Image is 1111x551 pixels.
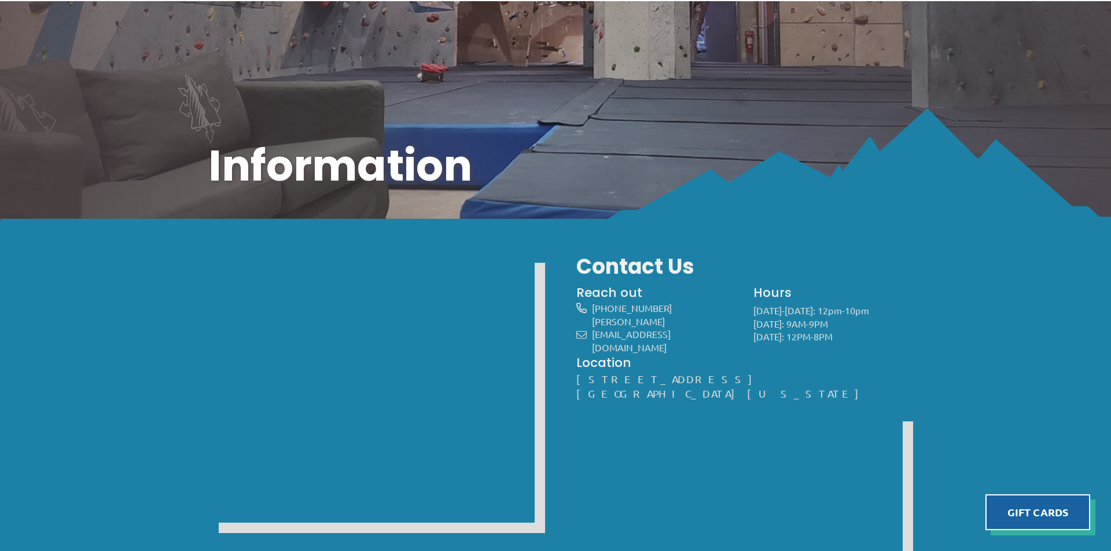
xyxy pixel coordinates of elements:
[576,252,903,281] h3: Contact Us
[753,304,903,343] p: [DATE]-[DATE]: 12pm-10pm [DATE]: 9AM-9PM [DATE]: 12PM-8PM
[576,373,871,399] a: [STREET_ADDRESS][GEOGRAPHIC_DATA][US_STATE]
[592,302,672,314] a: [PHONE_NUMBER]
[753,284,903,302] h4: Hours
[576,354,903,372] h4: Location
[576,284,734,302] h4: Reach out
[592,315,671,353] a: [PERSON_NAME][EMAIL_ADDRESS][DOMAIN_NAME]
